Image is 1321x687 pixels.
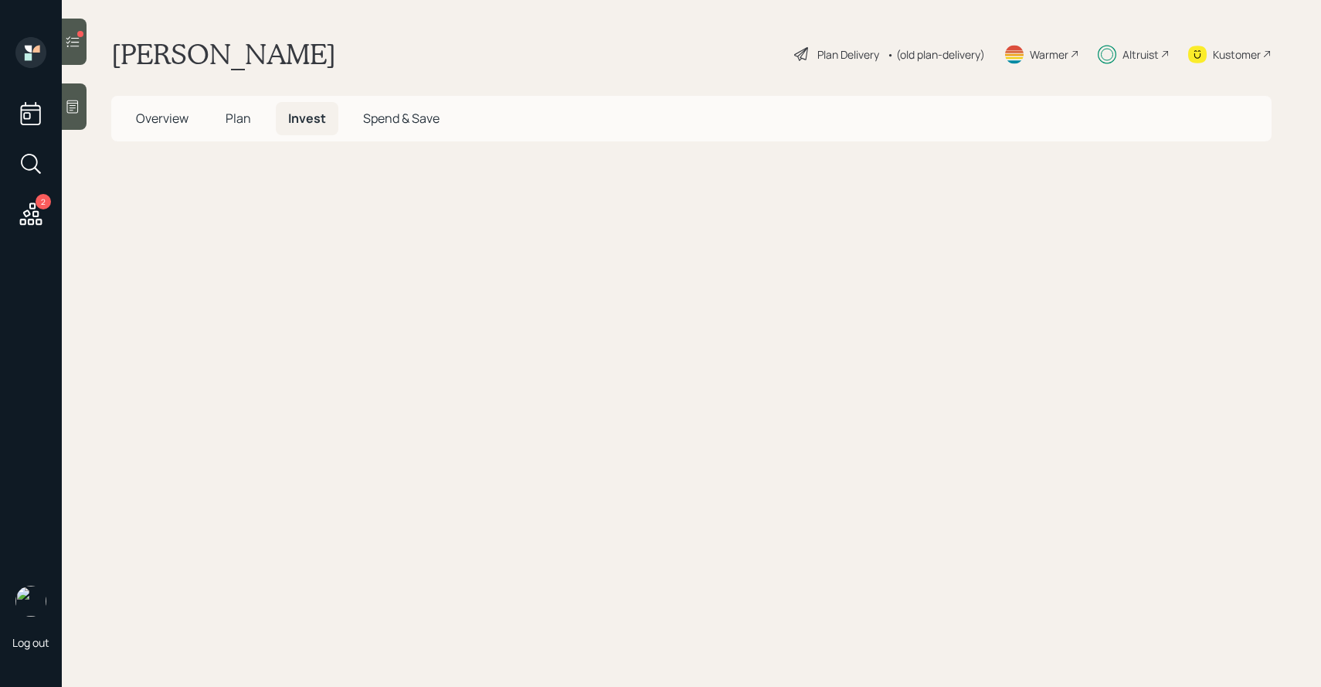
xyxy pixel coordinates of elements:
span: Spend & Save [363,110,440,127]
span: Invest [288,110,326,127]
h1: [PERSON_NAME] [111,37,336,71]
div: • (old plan-delivery) [887,46,985,63]
div: Log out [12,635,49,650]
div: Kustomer [1213,46,1261,63]
div: Altruist [1122,46,1159,63]
span: Overview [136,110,188,127]
img: sami-boghos-headshot.png [15,586,46,617]
div: Warmer [1030,46,1068,63]
span: Plan [226,110,251,127]
div: 2 [36,194,51,209]
div: Plan Delivery [817,46,879,63]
